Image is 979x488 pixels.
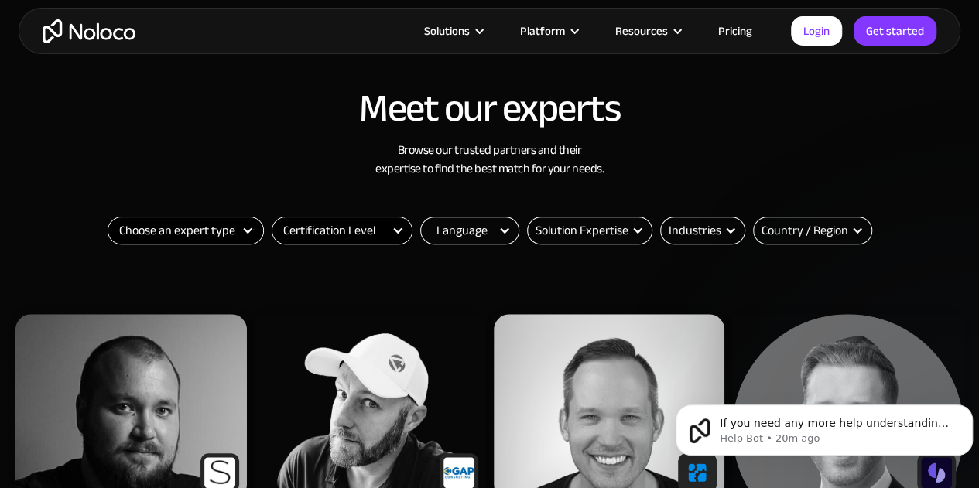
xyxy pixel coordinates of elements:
[420,217,519,244] div: Language
[272,217,412,244] form: Filter
[660,217,745,244] form: Email Form
[791,16,842,46] a: Login
[405,21,501,41] div: Solutions
[420,217,519,244] form: Email Form
[615,21,668,41] div: Resources
[43,19,135,43] a: home
[762,221,848,240] div: Country / Region
[660,217,745,244] div: Industries
[699,21,772,41] a: Pricing
[669,372,979,480] iframe: Intercom notifications message
[669,221,721,240] div: Industries
[15,141,964,178] h3: Browse our trusted partners and their expertise to find the best match for your needs.
[527,217,652,244] form: Email Form
[436,221,488,240] div: Language
[854,16,936,46] a: Get started
[536,221,628,240] div: Solution Expertise
[108,217,264,244] form: Filter
[753,217,872,244] form: Email Form
[424,21,470,41] div: Solutions
[753,217,872,244] div: Country / Region
[50,60,284,73] p: Message from Help Bot, sent 20m ago
[527,217,652,244] div: Solution Expertise
[15,87,964,129] h2: Meet our experts
[50,45,279,119] span: If you need any more help understanding how Noloco works with Airtable, just let me know. Would y...
[520,21,565,41] div: Platform
[596,21,699,41] div: Resources
[501,21,596,41] div: Platform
